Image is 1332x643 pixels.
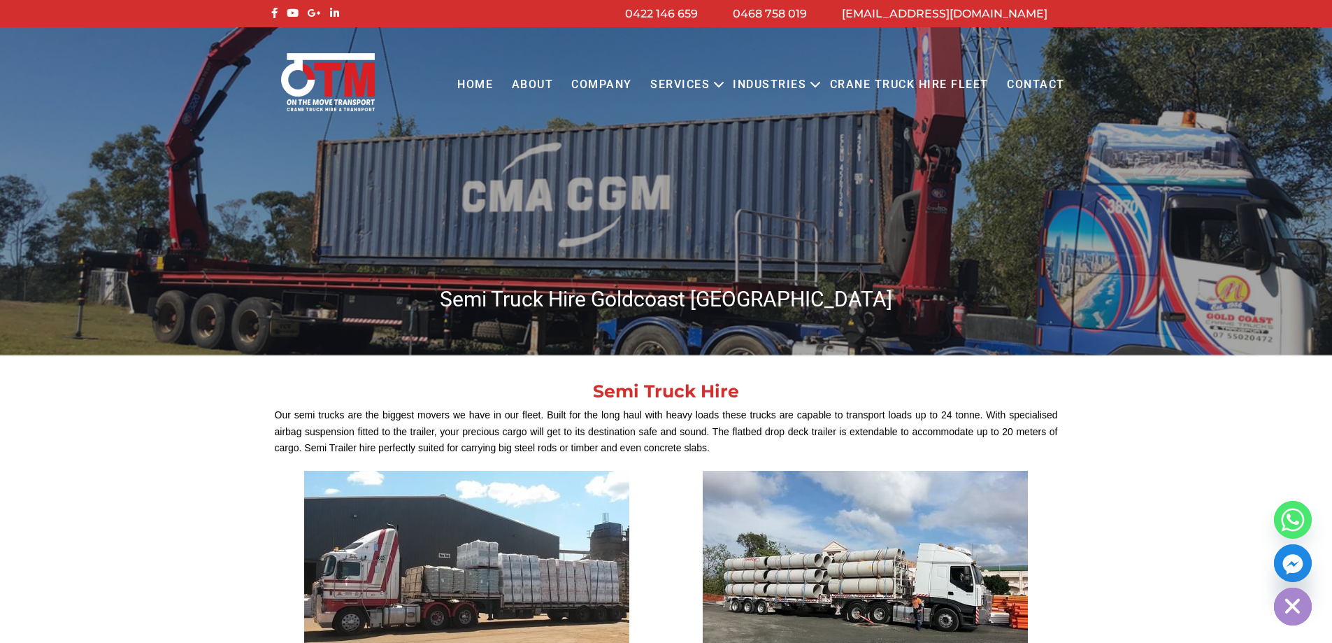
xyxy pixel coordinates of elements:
a: Industries [724,66,815,104]
a: 0468 758 019 [733,7,807,20]
a: Whatsapp [1274,501,1312,539]
a: Facebook_Messenger [1274,544,1312,582]
p: Our semi trucks are the biggest movers we have in our fleet. Built for the long haul with heavy l... [275,407,1058,457]
h2: Semi Truck Hire [268,383,1065,400]
a: About [502,66,562,104]
img: Otmtransport [278,52,378,113]
a: Services [641,66,719,104]
h1: Semi Truck Hire Goldcoast [GEOGRAPHIC_DATA] [268,285,1065,313]
a: Home [448,66,502,104]
a: 0422 146 659 [625,7,698,20]
a: Crane Truck Hire Fleet [820,66,997,104]
a: [EMAIL_ADDRESS][DOMAIN_NAME] [842,7,1047,20]
a: Contact [998,66,1074,104]
a: COMPANY [562,66,641,104]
